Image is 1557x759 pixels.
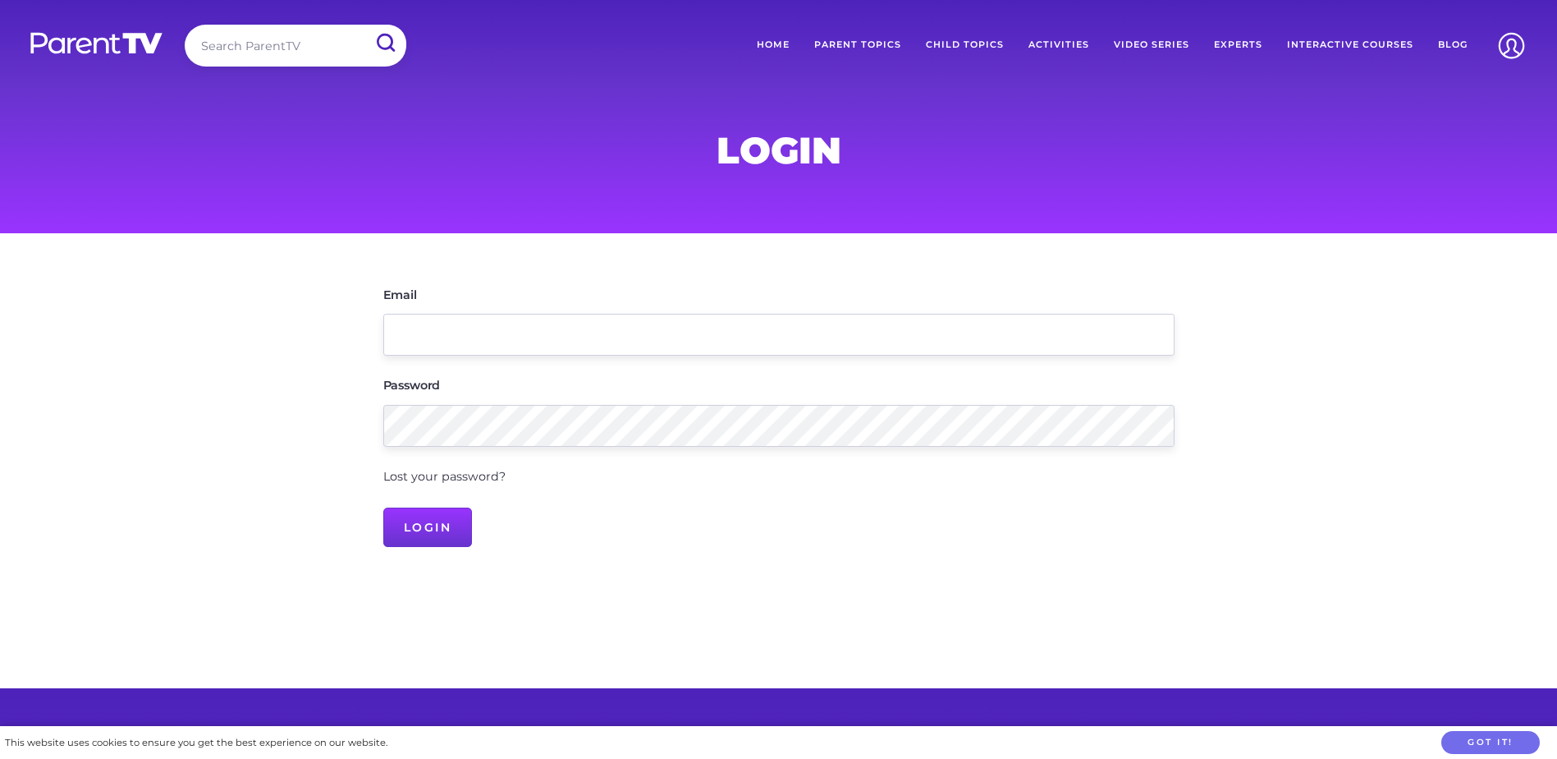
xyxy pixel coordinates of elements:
a: Video Series [1101,25,1202,66]
label: Email [383,289,417,301]
img: parenttv-logo-white.4c85aaf.svg [29,31,164,55]
a: Child Topics [914,25,1016,66]
input: Submit [364,25,406,62]
img: Account [1491,25,1532,67]
a: Interactive Courses [1275,25,1426,66]
input: Login [383,508,473,547]
a: Experts [1202,25,1275,66]
a: Blog [1426,25,1480,66]
a: Home [744,25,802,66]
button: Got it! [1441,731,1540,755]
div: This website uses cookies to ensure you get the best experience on our website. [5,734,387,752]
a: Activities [1016,25,1101,66]
input: Search ParentTV [185,25,406,67]
label: Password [383,379,441,391]
a: Lost your password? [383,469,506,484]
a: Parent Topics [802,25,914,66]
h1: Login [383,134,1175,167]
